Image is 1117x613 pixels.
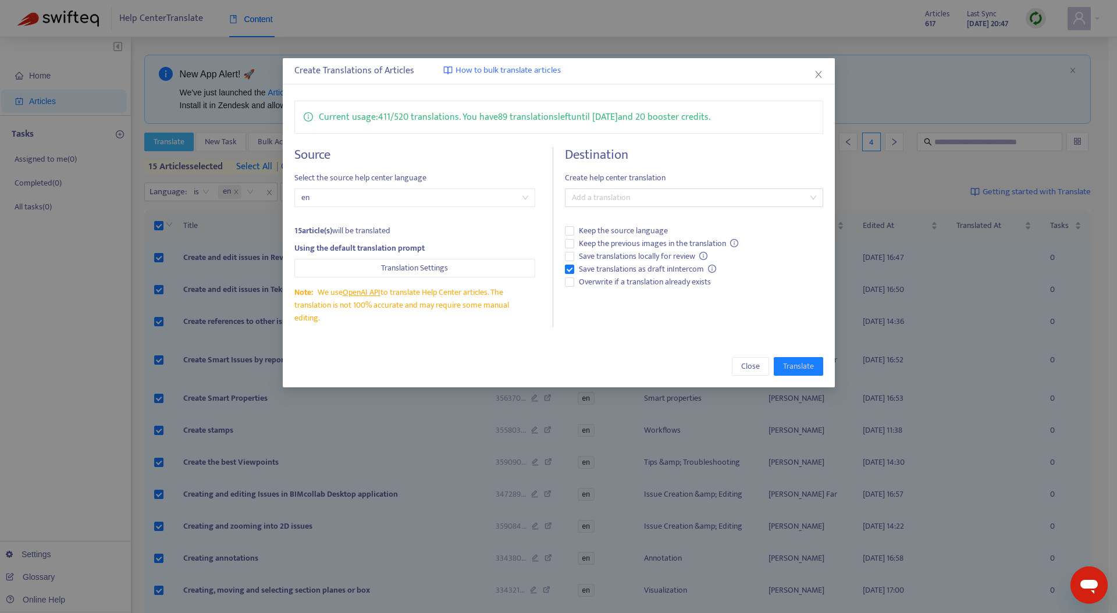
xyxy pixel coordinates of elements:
a: How to bulk translate articles [443,64,561,77]
button: Translation Settings [294,259,535,277]
button: Close [812,68,824,81]
span: info-circle [708,265,716,273]
span: Translation Settings [381,262,448,275]
span: Note: [294,286,313,299]
span: Save translations locally for review [574,250,712,263]
span: Overwrite if a translation already exists [574,276,715,288]
div: Using the default translation prompt [294,242,535,255]
button: Translate [773,357,823,376]
span: en [301,189,528,206]
span: info-circle [730,239,738,247]
img: image-link [443,66,453,75]
strong: 15 article(s) [294,224,332,237]
button: Close [731,357,769,376]
span: Save translations as draft in Intercom [574,263,721,276]
div: Create Translations of Articles [294,64,823,78]
iframe: Button to launch messaging window, conversation in progress [1070,566,1108,604]
h4: Source [294,147,535,163]
div: will be translated [294,224,535,237]
span: Create help center translation [564,172,823,184]
span: Select the source help center language [294,172,535,184]
span: Keep the previous images in the translation [574,237,743,250]
a: OpenAI API [342,286,380,299]
span: Close [741,360,759,373]
div: We use to translate Help Center articles. The translation is not 100% accurate and may require so... [294,286,535,325]
span: How to bulk translate articles [456,64,561,77]
p: Current usage: 411 / 520 translations . You have 89 translations left until [DATE] and 20 booster... [319,110,710,124]
span: info-circle [304,110,313,122]
span: info-circle [699,252,707,260]
span: close [813,70,823,79]
h4: Destination [564,147,823,163]
span: Keep the source language [574,224,672,237]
